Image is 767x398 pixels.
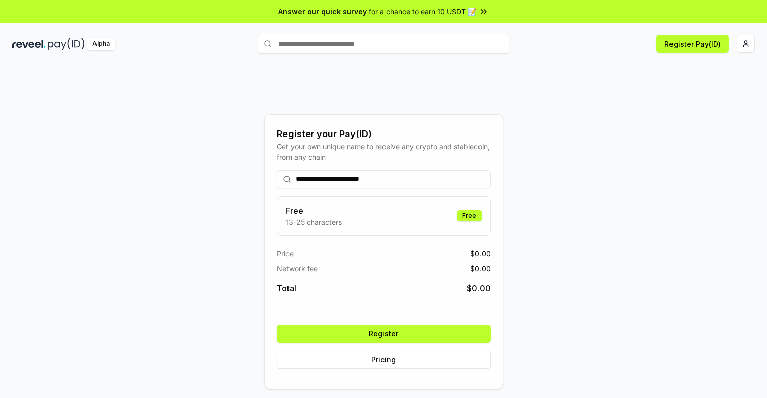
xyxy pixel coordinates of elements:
[277,127,491,141] div: Register your Pay(ID)
[277,141,491,162] div: Get your own unique name to receive any crypto and stablecoin, from any chain
[457,210,482,221] div: Free
[277,263,318,274] span: Network fee
[277,282,296,294] span: Total
[277,351,491,369] button: Pricing
[278,6,367,17] span: Answer our quick survey
[277,248,294,259] span: Price
[470,248,491,259] span: $ 0.00
[48,38,85,50] img: pay_id
[12,38,46,50] img: reveel_dark
[369,6,476,17] span: for a chance to earn 10 USDT 📝
[285,217,342,227] p: 13-25 characters
[87,38,115,50] div: Alpha
[285,205,342,217] h3: Free
[467,282,491,294] span: $ 0.00
[656,35,729,53] button: Register Pay(ID)
[277,325,491,343] button: Register
[470,263,491,274] span: $ 0.00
